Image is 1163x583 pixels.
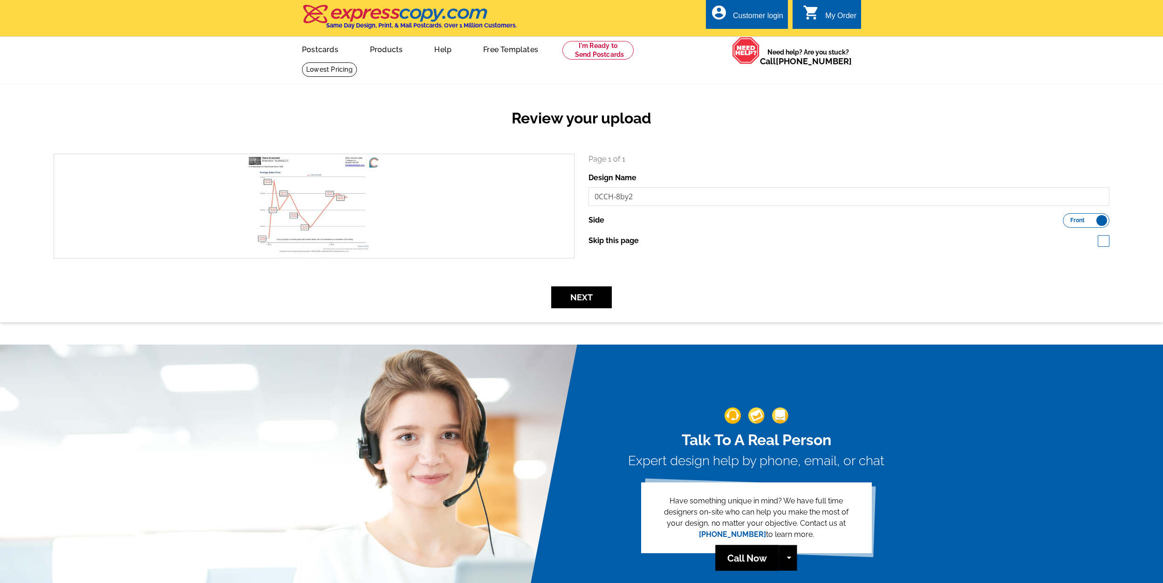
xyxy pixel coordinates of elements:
a: Help [419,38,466,60]
div: My Order [825,12,856,25]
img: support-img-2.png [748,407,765,424]
p: Have something unique in mind? We have full time designers on-site who can help you make the most... [656,495,857,540]
img: support-img-3_1.png [772,407,788,424]
a: Products [355,38,418,60]
button: Next [551,286,612,308]
h2: Review your upload [47,109,1116,127]
a: Postcards [287,38,353,60]
span: Call [760,56,852,66]
a: [PHONE_NUMBER] [776,56,852,66]
a: shopping_cart My Order [803,10,856,22]
h2: Talk To A Real Person [628,431,884,449]
h3: Expert design help by phone, email, or chat [628,453,884,469]
span: Front [1070,218,1085,223]
input: File Name [588,187,1109,206]
div: Customer login [733,12,783,25]
img: help [732,37,760,64]
img: support-img-1.png [725,407,741,424]
span: Need help? Are you stuck? [760,47,856,66]
label: Design Name [588,172,636,183]
a: [PHONE_NUMBER] [699,530,766,539]
a: Call Now [716,545,779,571]
a: Free Templates [468,38,553,60]
label: Side [588,215,604,226]
i: shopping_cart [803,4,820,21]
a: Same Day Design, Print, & Mail Postcards. Over 1 Million Customers. [302,11,517,29]
h4: Same Day Design, Print, & Mail Postcards. Over 1 Million Customers. [326,22,517,29]
p: Page 1 of 1 [588,154,1109,165]
i: account_circle [711,4,727,21]
label: Skip this page [588,235,639,246]
a: account_circle Customer login [711,10,783,22]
